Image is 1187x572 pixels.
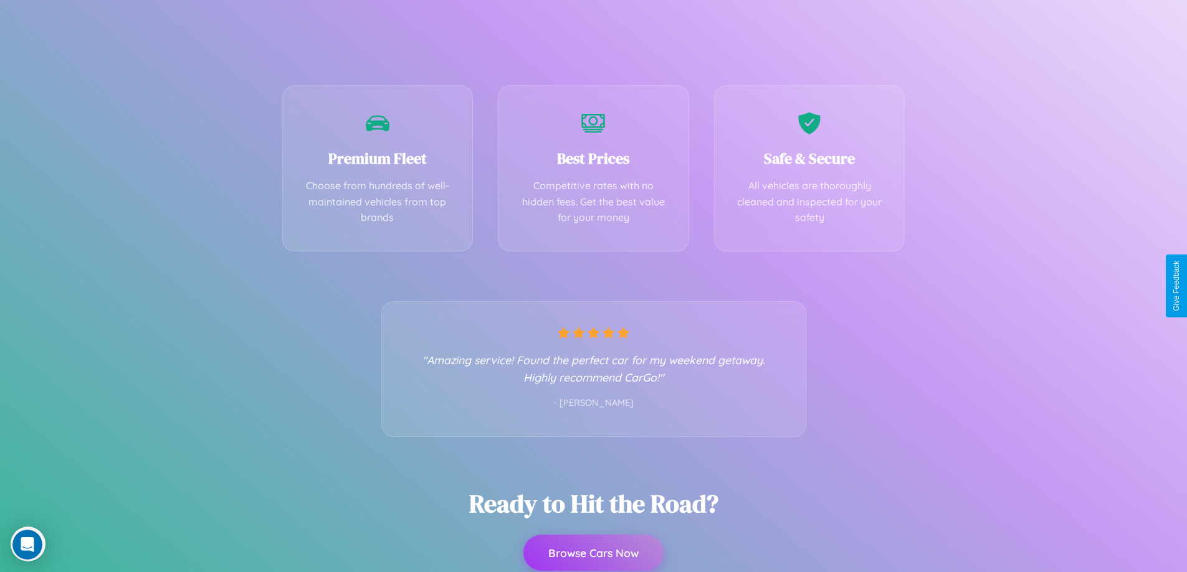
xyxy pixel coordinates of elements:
[302,148,454,169] h3: Premium Fleet
[517,148,670,169] h3: Best Prices
[407,351,781,386] p: "Amazing service! Found the perfect car for my weekend getaway. Highly recommend CarGo!"
[733,178,886,226] p: All vehicles are thoroughly cleaned and inspected for your safety
[407,395,781,411] p: - [PERSON_NAME]
[11,527,45,561] iframe: Intercom live chat discovery launcher
[517,178,670,226] p: Competitive rates with no hidden fees. Get the best value for your money
[733,148,886,169] h3: Safe & Secure
[12,530,42,560] iframe: Intercom live chat
[1172,261,1181,311] div: Give Feedback
[469,487,718,520] h2: Ready to Hit the Road?
[523,535,664,571] button: Browse Cars Now
[302,178,454,226] p: Choose from hundreds of well-maintained vehicles from top brands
